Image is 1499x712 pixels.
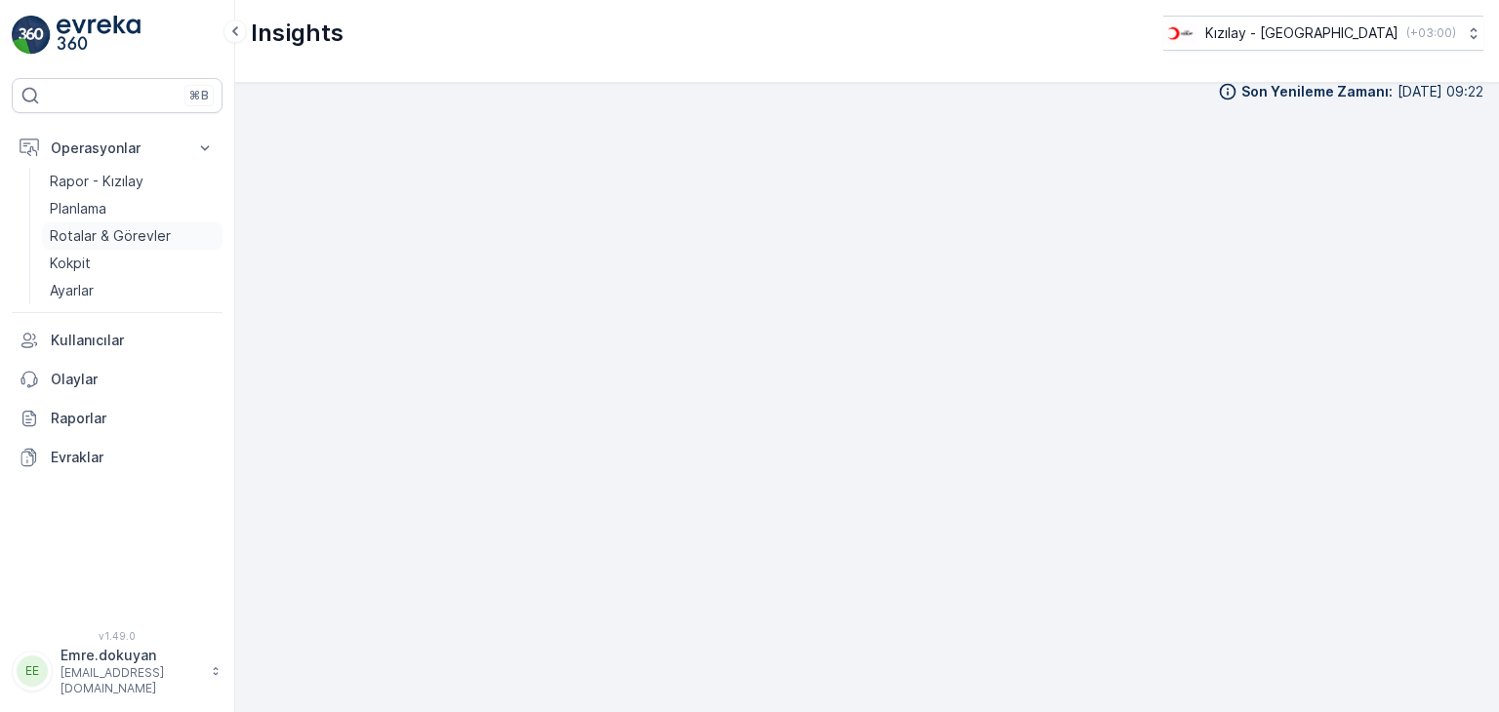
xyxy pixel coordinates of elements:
a: Olaylar [12,360,223,399]
a: Rotalar & Görevler [42,222,223,250]
span: v 1.49.0 [12,630,223,642]
p: Operasyonlar [51,138,183,158]
a: Raporlar [12,399,223,438]
a: Ayarlar [42,277,223,304]
img: logo [12,16,51,55]
a: Kullanıcılar [12,321,223,360]
p: [EMAIL_ADDRESS][DOMAIN_NAME] [61,665,201,696]
div: EE [17,655,48,687]
p: Emre.dokuyan [61,646,201,665]
a: Planlama [42,195,223,222]
a: Kokpit [42,250,223,277]
button: Kızılay - [GEOGRAPHIC_DATA](+03:00) [1163,16,1483,51]
p: Son Yenileme Zamanı : [1241,82,1393,101]
p: Olaylar [51,370,215,389]
img: logo_light-DOdMpM7g.png [57,16,141,55]
a: Evraklar [12,438,223,477]
p: Kullanıcılar [51,331,215,350]
p: Insights [251,18,344,49]
p: Planlama [50,199,106,218]
a: Rapor - Kızılay [42,168,223,195]
p: [DATE] 09:22 [1398,82,1483,101]
button: Operasyonlar [12,129,223,168]
p: Ayarlar [50,281,94,300]
p: ( +03:00 ) [1406,25,1456,41]
button: EEEmre.dokuyan[EMAIL_ADDRESS][DOMAIN_NAME] [12,646,223,696]
p: Raporlar [51,409,215,428]
p: Rotalar & Görevler [50,226,171,246]
p: Kızılay - [GEOGRAPHIC_DATA] [1205,23,1398,43]
p: Evraklar [51,448,215,467]
p: Kokpit [50,254,91,273]
p: ⌘B [189,88,209,103]
p: Rapor - Kızılay [50,172,143,191]
img: k%C4%B1z%C4%B1lay_D5CCths_t1JZB0k.png [1163,22,1197,44]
